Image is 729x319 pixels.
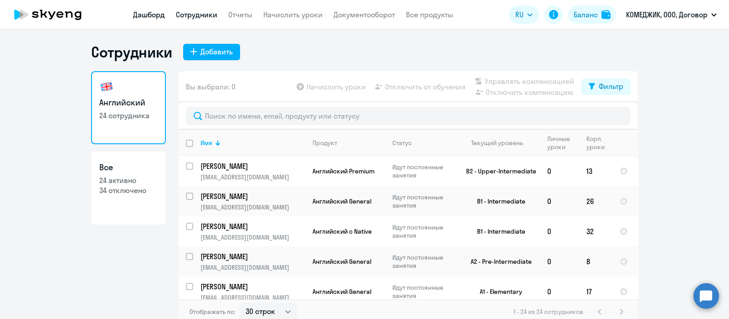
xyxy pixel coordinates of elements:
td: B1 - Intermediate [455,216,540,246]
h3: Английский [99,97,158,109]
span: Английский Premium [313,167,375,175]
a: Документооборот [334,10,395,19]
a: Английский24 сотрудника [91,71,166,144]
td: 26 [579,186,612,216]
a: [PERSON_NAME] [200,161,305,171]
td: 0 [540,246,579,277]
div: Статус [392,139,412,147]
div: Продукт [313,139,337,147]
span: Английский с Native [313,227,372,235]
img: english [99,79,114,94]
td: B2 - Upper-Intermediate [455,156,540,186]
p: Идут постоянные занятия [392,223,455,240]
button: Фильтр [581,78,631,95]
a: Сотрудники [176,10,217,19]
p: 34 отключено [99,185,158,195]
div: Имя [200,139,305,147]
img: balance [601,10,611,19]
td: 13 [579,156,612,186]
p: [PERSON_NAME] [200,221,303,231]
a: Все продукты [406,10,453,19]
td: 0 [540,156,579,186]
h1: Сотрудники [91,43,172,61]
p: [EMAIL_ADDRESS][DOMAIN_NAME] [200,263,305,272]
span: Отображать по: [190,308,236,316]
span: Вы выбрали: 0 [186,81,236,92]
button: КОМЕДЖИК, ООО, Договор [621,4,721,26]
p: КОМЕДЖИК, ООО, Договор [626,9,708,20]
p: [EMAIL_ADDRESS][DOMAIN_NAME] [200,233,305,241]
button: Добавить [183,44,240,60]
a: Отчеты [228,10,252,19]
p: [EMAIL_ADDRESS][DOMAIN_NAME] [200,173,305,181]
a: [PERSON_NAME] [200,251,305,261]
span: 1 - 24 из 24 сотрудников [513,308,583,316]
span: Английский General [313,197,371,205]
span: Английский General [313,257,371,266]
td: 0 [540,277,579,307]
a: [PERSON_NAME] [200,221,305,231]
td: 8 [579,246,612,277]
div: Баланс [574,9,598,20]
p: Идут постоянные занятия [392,163,455,179]
p: [PERSON_NAME] [200,251,303,261]
input: Поиск по имени, email, продукту или статусу [186,107,631,125]
button: Балансbalance [568,5,616,24]
div: Фильтр [599,81,623,92]
a: Все24 активно34 отключено [91,152,166,225]
div: Корп. уроки [586,135,612,151]
p: [PERSON_NAME] [200,161,303,171]
p: Идут постоянные занятия [392,193,455,209]
p: [EMAIL_ADDRESS][DOMAIN_NAME] [200,203,305,211]
span: RU [515,9,524,20]
p: [PERSON_NAME] [200,282,303,292]
h3: Все [99,162,158,173]
span: Английский General [313,288,371,296]
button: RU [509,5,539,24]
td: B1 - Intermediate [455,186,540,216]
p: Идут постоянные занятия [392,283,455,300]
td: 17 [579,277,612,307]
div: Текущий уровень [462,139,539,147]
td: 0 [540,186,579,216]
a: [PERSON_NAME] [200,191,305,201]
a: [PERSON_NAME] [200,282,305,292]
td: A2 - Pre-Intermediate [455,246,540,277]
p: 24 активно [99,175,158,185]
p: [PERSON_NAME] [200,191,303,201]
td: 0 [540,216,579,246]
div: Личные уроки [547,135,579,151]
div: Текущий уровень [471,139,523,147]
a: Дашборд [133,10,165,19]
p: 24 сотрудника [99,110,158,120]
td: 32 [579,216,612,246]
div: Имя [200,139,212,147]
div: Добавить [200,46,233,57]
td: A1 - Elementary [455,277,540,307]
p: [EMAIL_ADDRESS][DOMAIN_NAME] [200,293,305,302]
a: Начислить уроки [263,10,323,19]
p: Идут постоянные занятия [392,253,455,270]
